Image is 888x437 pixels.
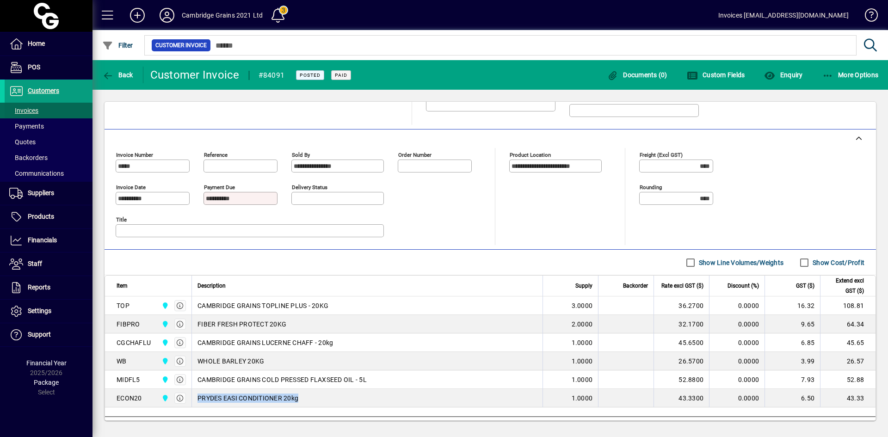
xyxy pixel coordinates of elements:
[123,7,152,24] button: Add
[9,154,48,161] span: Backorders
[697,258,783,267] label: Show Line Volumes/Weights
[28,189,54,197] span: Suppliers
[820,296,876,315] td: 108.81
[660,320,703,329] div: 32.1700
[709,389,765,407] td: 0.0000
[116,152,153,158] mat-label: Invoice number
[709,370,765,389] td: 0.0000
[159,301,170,311] span: Cambridge Grains 2021 Ltd
[660,301,703,310] div: 36.2700
[661,281,703,291] span: Rate excl GST ($)
[5,323,92,346] a: Support
[335,72,347,78] span: Paid
[34,379,59,386] span: Package
[117,394,142,403] div: ECON20
[28,40,45,47] span: Home
[292,152,310,158] mat-label: Sold by
[150,68,240,82] div: Customer Invoice
[117,281,128,291] span: Item
[28,236,57,244] span: Financials
[605,67,670,83] button: Documents (0)
[197,338,333,347] span: CAMBRIDGE GRAINS LUCERNE CHAFF - 20kg
[764,71,802,79] span: Enquiry
[687,71,745,79] span: Custom Fields
[709,296,765,315] td: 0.0000
[5,229,92,252] a: Financials
[117,375,140,384] div: MIDFL5
[259,68,285,83] div: #84091
[718,8,849,23] div: Invoices [EMAIL_ADDRESS][DOMAIN_NAME]
[100,67,136,83] button: Back
[765,389,820,407] td: 6.50
[117,301,129,310] div: TOP
[398,152,432,158] mat-label: Order number
[100,37,136,54] button: Filter
[5,118,92,134] a: Payments
[5,300,92,323] a: Settings
[5,150,92,166] a: Backorders
[197,301,328,310] span: CAMBRIDGE GRAINS TOPLINE PLUS - 20KG
[300,72,321,78] span: Posted
[5,182,92,205] a: Suppliers
[159,393,170,403] span: Cambridge Grains 2021 Ltd
[640,184,662,191] mat-label: Rounding
[709,315,765,333] td: 0.0000
[820,67,881,83] button: More Options
[572,394,593,403] span: 1.0000
[811,258,864,267] label: Show Cost/Profit
[510,152,551,158] mat-label: Product location
[820,389,876,407] td: 43.33
[116,184,146,191] mat-label: Invoice date
[9,123,44,130] span: Payments
[116,216,127,223] mat-label: Title
[826,276,864,296] span: Extend excl GST ($)
[28,260,42,267] span: Staff
[102,42,133,49] span: Filter
[155,41,207,50] span: Customer Invoice
[660,357,703,366] div: 26.5700
[765,352,820,370] td: 3.99
[117,320,140,329] div: FIBPRO
[820,315,876,333] td: 64.34
[204,152,228,158] mat-label: Reference
[182,8,263,23] div: Cambridge Grains 2021 Ltd
[765,333,820,352] td: 6.85
[820,333,876,352] td: 45.65
[822,71,879,79] span: More Options
[572,320,593,329] span: 2.0000
[159,338,170,348] span: Cambridge Grains 2021 Ltd
[765,315,820,333] td: 9.65
[292,184,327,191] mat-label: Delivery status
[684,67,747,83] button: Custom Fields
[102,71,133,79] span: Back
[28,331,51,338] span: Support
[575,281,592,291] span: Supply
[197,357,264,366] span: WHOLE BARLEY 20KG
[5,205,92,228] a: Products
[5,32,92,55] a: Home
[5,56,92,79] a: POS
[796,281,814,291] span: GST ($)
[572,301,593,310] span: 3.0000
[28,307,51,314] span: Settings
[5,166,92,181] a: Communications
[117,338,151,347] div: CGCHAFLU
[28,87,59,94] span: Customers
[92,67,143,83] app-page-header-button: Back
[152,7,182,24] button: Profile
[117,357,127,366] div: WB
[5,276,92,299] a: Reports
[197,281,226,291] span: Description
[820,352,876,370] td: 26.57
[858,2,876,32] a: Knowledge Base
[762,67,805,83] button: Enquiry
[640,152,683,158] mat-label: Freight (excl GST)
[159,319,170,329] span: Cambridge Grains 2021 Ltd
[572,375,593,384] span: 1.0000
[709,333,765,352] td: 0.0000
[159,356,170,366] span: Cambridge Grains 2021 Ltd
[607,71,667,79] span: Documents (0)
[28,283,50,291] span: Reports
[765,296,820,315] td: 16.32
[660,375,703,384] div: 52.8800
